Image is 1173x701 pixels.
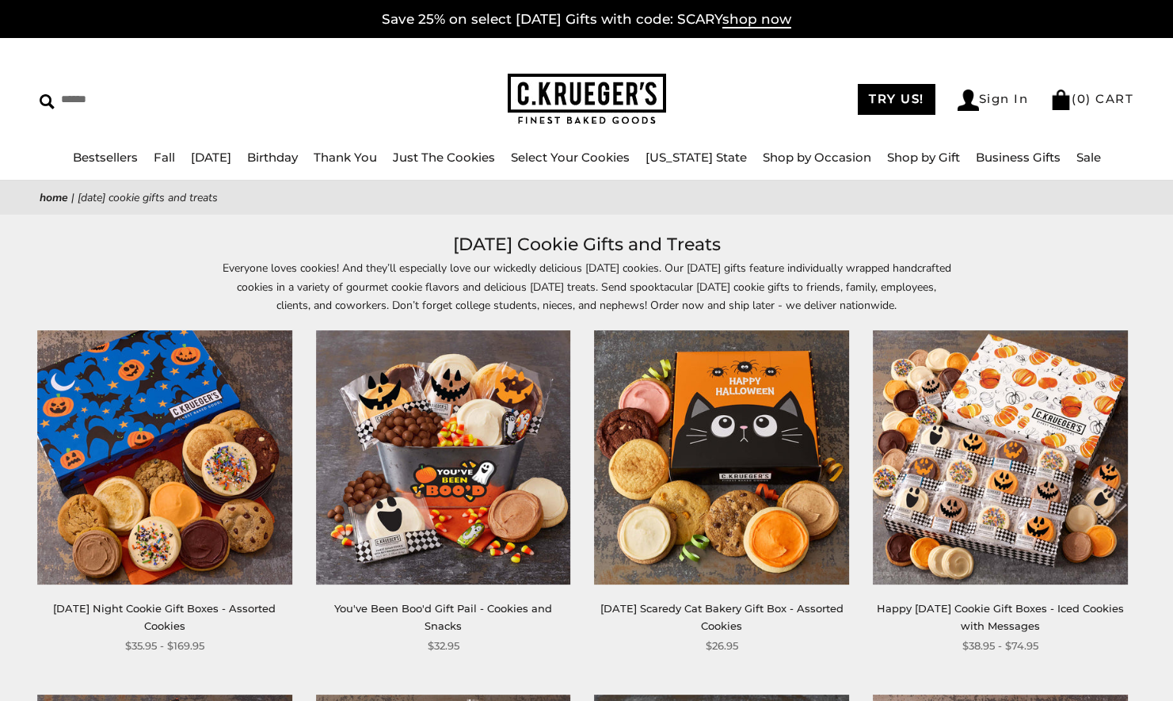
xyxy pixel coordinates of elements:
[316,330,571,585] img: You've Been Boo'd Gift Pail - Cookies and Snacks
[1050,90,1072,110] img: Bag
[887,150,960,165] a: Shop by Gift
[600,602,844,631] a: [DATE] Scaredy Cat Bakery Gift Box - Assorted Cookies
[73,150,138,165] a: Bestsellers
[78,190,218,205] span: [DATE] Cookie Gifts and Treats
[646,150,747,165] a: [US_STATE] State
[37,330,292,585] img: Halloween Night Cookie Gift Boxes - Assorted Cookies
[393,150,495,165] a: Just The Cookies
[508,74,666,125] img: C.KRUEGER'S
[858,84,935,115] a: TRY US!
[40,87,298,112] input: Search
[428,638,459,654] span: $32.95
[1050,91,1133,106] a: (0) CART
[511,150,630,165] a: Select Your Cookies
[40,94,55,109] img: Search
[958,90,979,111] img: Account
[962,638,1038,654] span: $38.95 - $74.95
[53,602,276,631] a: [DATE] Night Cookie Gift Boxes - Assorted Cookies
[314,150,377,165] a: Thank You
[873,330,1128,585] img: Happy Halloween Cookie Gift Boxes - Iced Cookies with Messages
[191,150,231,165] a: [DATE]
[595,330,850,585] a: Halloween Scaredy Cat Bakery Gift Box - Assorted Cookies
[722,11,791,29] span: shop now
[154,150,175,165] a: Fall
[247,150,298,165] a: Birthday
[71,190,74,205] span: |
[125,638,204,654] span: $35.95 - $169.95
[334,602,552,631] a: You've Been Boo'd Gift Pail - Cookies and Snacks
[1076,150,1101,165] a: Sale
[63,230,1110,259] h1: [DATE] Cookie Gifts and Treats
[223,259,951,314] p: Everyone loves cookies! And they’ll especially love our wickedly delicious [DATE] cookies. Our [D...
[40,190,68,205] a: Home
[763,150,871,165] a: Shop by Occasion
[877,602,1124,631] a: Happy [DATE] Cookie Gift Boxes - Iced Cookies with Messages
[40,189,1133,207] nav: breadcrumbs
[958,90,1029,111] a: Sign In
[382,11,791,29] a: Save 25% on select [DATE] Gifts with code: SCARYshop now
[976,150,1061,165] a: Business Gifts
[706,638,738,654] span: $26.95
[1077,91,1087,106] span: 0
[594,330,849,585] img: Halloween Scaredy Cat Bakery Gift Box - Assorted Cookies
